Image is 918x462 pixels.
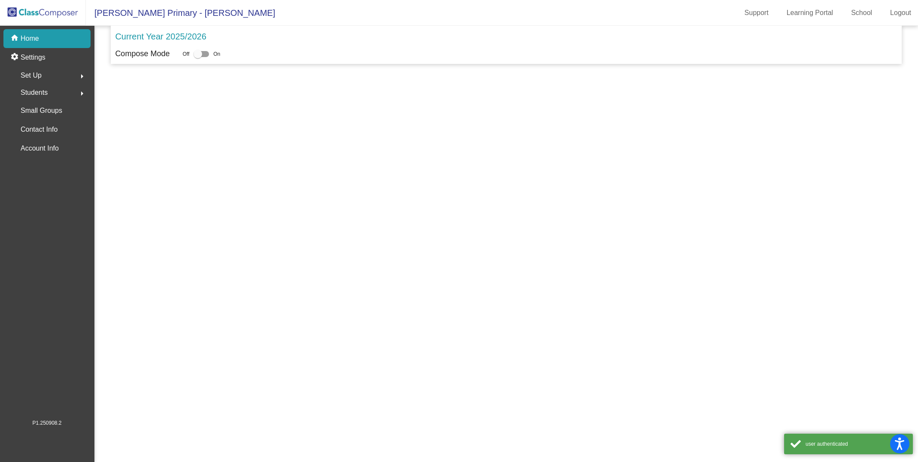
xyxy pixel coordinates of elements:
a: Support [738,6,776,20]
p: Settings [21,52,45,63]
a: School [844,6,879,20]
mat-icon: arrow_right [77,71,87,82]
p: Contact Info [21,124,58,136]
p: Home [21,33,39,44]
a: Learning Portal [780,6,840,20]
span: [PERSON_NAME] Primary - [PERSON_NAME] [86,6,275,20]
p: Current Year 2025/2026 [115,30,206,43]
span: On [213,50,220,58]
mat-icon: home [10,33,21,44]
mat-icon: arrow_right [77,88,87,99]
span: Students [21,87,48,99]
div: user authenticated [806,440,906,448]
a: Logout [883,6,918,20]
mat-icon: settings [10,52,21,63]
span: Off [182,50,189,58]
p: Compose Mode [115,48,170,60]
p: Account Info [21,142,59,154]
p: Small Groups [21,105,62,117]
span: Set Up [21,69,42,82]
